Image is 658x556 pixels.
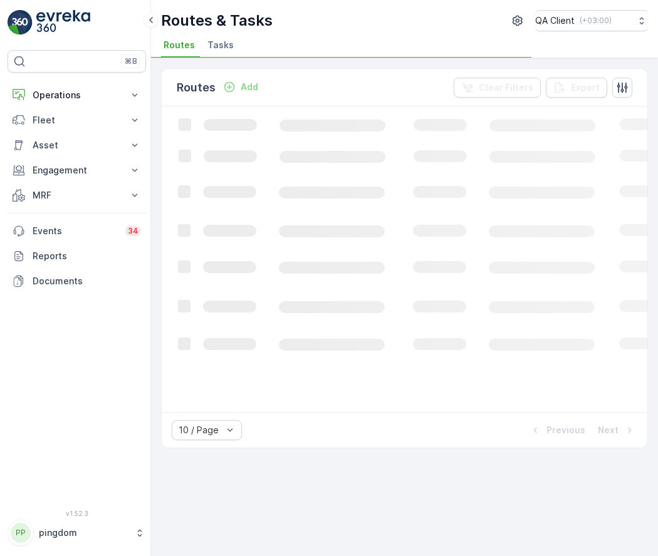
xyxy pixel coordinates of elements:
p: Engagement [33,164,121,177]
button: Previous [528,423,587,438]
img: logo [8,10,33,35]
span: v 1.52.3 [8,510,146,517]
button: Fleet [8,108,146,133]
span: Routes [164,39,195,51]
p: Events [33,225,118,237]
button: Engagement [8,158,146,183]
p: MRF [33,189,121,202]
p: Documents [33,275,141,287]
button: MRF [8,183,146,208]
p: Export [571,81,600,94]
img: logo_light-DOdMpM7g.png [36,10,90,35]
button: Export [546,78,607,98]
a: Reports [8,244,146,269]
p: QA Client [535,14,575,27]
p: Routes [177,79,216,96]
p: Previous [546,424,585,436]
button: Clear Filters [454,78,541,98]
p: Next [598,424,619,436]
button: Next [597,423,637,438]
p: Asset [33,139,121,152]
span: Tasks [207,39,234,51]
button: PPpingdom [8,520,146,546]
a: Events34 [8,219,146,244]
p: Reports [33,250,141,262]
button: Add [218,80,263,95]
button: QA Client(+03:00) [535,10,648,31]
a: Documents [8,269,146,294]
button: Operations [8,83,146,108]
button: Asset [8,133,146,158]
p: Routes & Tasks [161,11,273,31]
p: pingdom [39,527,128,539]
p: 34 [128,226,138,236]
p: Clear Filters [479,81,533,94]
p: ⌘B [125,56,137,66]
div: PP [11,523,31,543]
p: Add [241,81,258,93]
p: ( +03:00 ) [580,16,612,26]
p: Fleet [33,114,121,126]
p: Operations [33,89,121,101]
